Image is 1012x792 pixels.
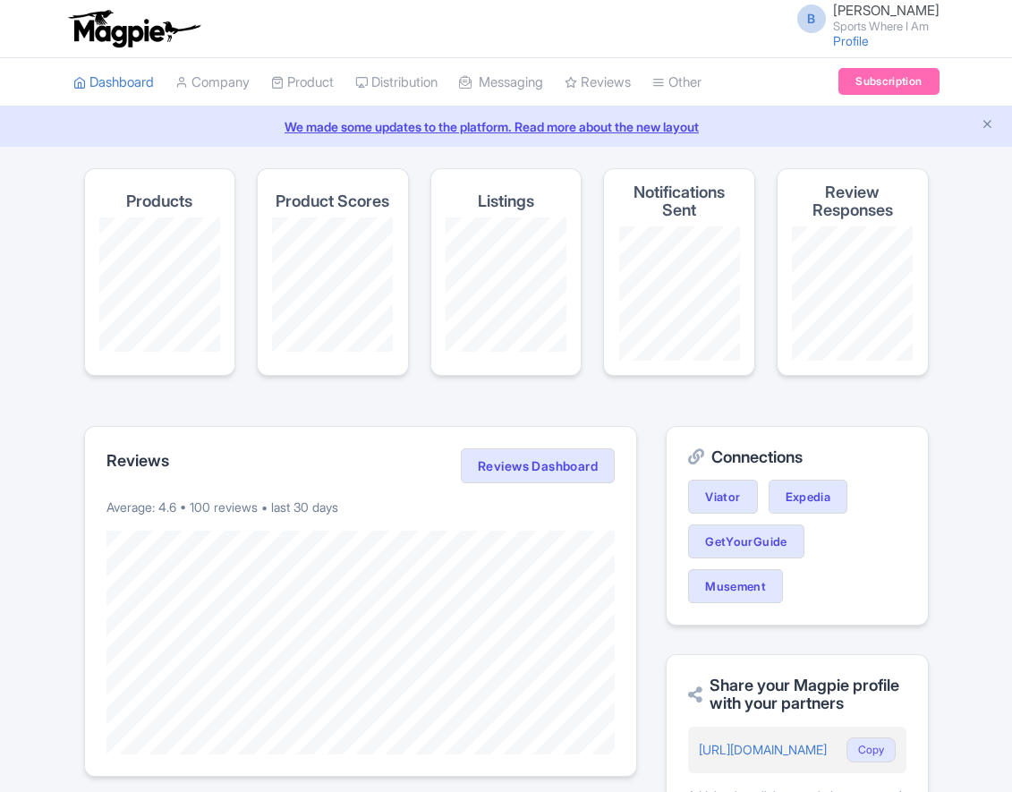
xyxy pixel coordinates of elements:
[688,480,757,514] a: Viator
[833,2,940,19] span: [PERSON_NAME]
[833,33,869,48] a: Profile
[106,498,616,516] p: Average: 4.6 • 100 reviews • last 30 days
[64,9,203,48] img: logo-ab69f6fb50320c5b225c76a69d11143b.png
[833,21,940,32] small: Sports Where I Am
[565,58,631,107] a: Reviews
[981,115,994,136] button: Close announcement
[688,448,906,466] h2: Connections
[355,58,438,107] a: Distribution
[797,4,826,33] span: B
[846,737,896,762] button: Copy
[478,192,534,210] h4: Listings
[106,452,169,470] h2: Reviews
[459,58,543,107] a: Messaging
[688,569,783,603] a: Musement
[838,68,939,95] a: Subscription
[276,192,389,210] h4: Product Scores
[11,117,1001,136] a: We made some updates to the platform. Read more about the new layout
[688,677,906,712] h2: Share your Magpie profile with your partners
[699,742,827,757] a: [URL][DOMAIN_NAME]
[787,4,940,32] a: B [PERSON_NAME] Sports Where I Am
[792,183,914,219] h4: Review Responses
[271,58,334,107] a: Product
[618,183,740,219] h4: Notifications Sent
[769,480,848,514] a: Expedia
[175,58,250,107] a: Company
[652,58,702,107] a: Other
[126,192,192,210] h4: Products
[73,58,154,107] a: Dashboard
[688,524,804,558] a: GetYourGuide
[461,448,615,484] a: Reviews Dashboard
